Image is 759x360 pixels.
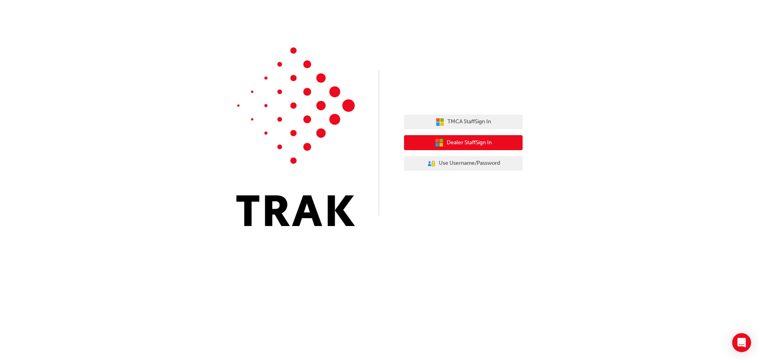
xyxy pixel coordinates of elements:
[447,138,492,147] span: Dealer Staff Sign In
[732,333,751,352] div: Open Intercom Messenger
[447,117,491,126] span: TMCA Staff Sign In
[404,135,523,150] button: Dealer StaffSign In
[404,156,523,171] button: Use Username/Password
[236,47,355,226] img: Trak
[439,159,500,168] span: Use Username/Password
[404,115,523,130] button: TMCA StaffSign In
